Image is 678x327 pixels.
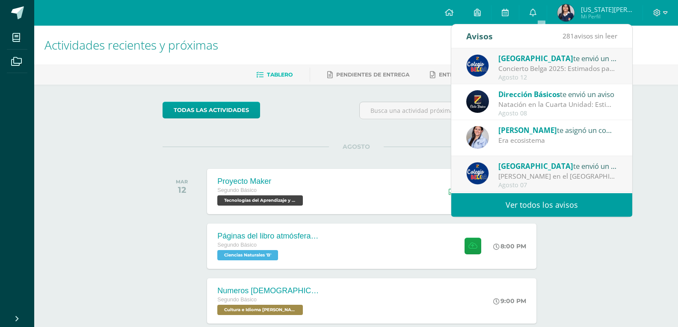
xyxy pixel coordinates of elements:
div: Agosto 08 [498,110,617,117]
img: 0125c0eac4c50c44750533c4a7747585.png [466,90,489,113]
span: [PERSON_NAME] [498,125,557,135]
div: Páginas del libro atmósfera y equilibrio ecológico [217,232,320,241]
div: Abuelitos Heladeros en el Colegio Belga.: Estimados padres y madres de familia: Les saludamos cor... [498,171,617,181]
span: [GEOGRAPHIC_DATA] [498,161,573,171]
span: Cultura e Idioma Maya Garífuna o Xinca 'B' [217,305,303,315]
div: Avisos [466,24,493,48]
img: 919ad801bb7643f6f997765cf4083301.png [466,162,489,185]
a: Pendientes de entrega [327,68,409,82]
div: Agosto 07 [498,182,617,189]
span: Tablero [267,71,293,78]
div: te envió un aviso [498,160,617,171]
a: todas las Actividades [163,102,260,118]
span: Pendientes de entrega [336,71,409,78]
span: [US_STATE][PERSON_NAME] [581,5,632,14]
span: Mi Perfil [581,13,632,20]
span: Actividades recientes y próximas [44,37,218,53]
a: Ver todos los avisos [451,193,632,217]
div: 8:00 PM [493,242,526,250]
span: Ciencias Naturales 'B' [217,250,278,260]
span: Entregadas [439,71,477,78]
div: 9:00 PM [493,297,526,305]
span: Dirección Básicos [498,89,560,99]
div: MAR [176,179,188,185]
span: Segundo Básico [217,187,257,193]
div: Natación en la Cuarta Unidad: Estimados padres y madres de familia: Reciban un cordial saludo des... [498,100,617,109]
img: b318e73362be9be862d94872b8b576b9.png [557,4,574,21]
div: te envió un aviso [498,53,617,64]
div: Archivos entregados [449,188,459,195]
div: te asignó un comentario en 'Páginas del libro de los ecosistemas' para 'Ciencias Naturales' [498,124,617,136]
div: Agosto 12 [498,74,617,81]
span: Segundo Básico [217,242,257,248]
span: AGOSTO [329,143,384,150]
div: Proyecto Maker [217,177,305,186]
input: Busca una actividad próxima aquí... [360,102,549,119]
a: Tablero [256,68,293,82]
img: aa878318b5e0e33103c298c3b86d4ee8.png [466,126,489,149]
div: Numeros [DEMOGRAPHIC_DATA] en Kaqchikel [217,286,320,295]
img: 919ad801bb7643f6f997765cf4083301.png [466,54,489,77]
div: Concierto Belga 2025: Estimados padres y madres de familia: Les saludamos cordialmente deseando q... [498,64,617,74]
div: Era ecosistema [498,136,617,145]
div: 12 [176,185,188,195]
div: te envió un aviso [498,88,617,100]
a: Entregadas [430,68,477,82]
span: Tecnologías del Aprendizaje y la Comunicación 'B' [217,195,303,206]
span: 281 [563,31,574,41]
span: avisos sin leer [563,31,617,41]
span: [GEOGRAPHIC_DATA] [498,53,573,63]
span: Segundo Básico [217,297,257,303]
